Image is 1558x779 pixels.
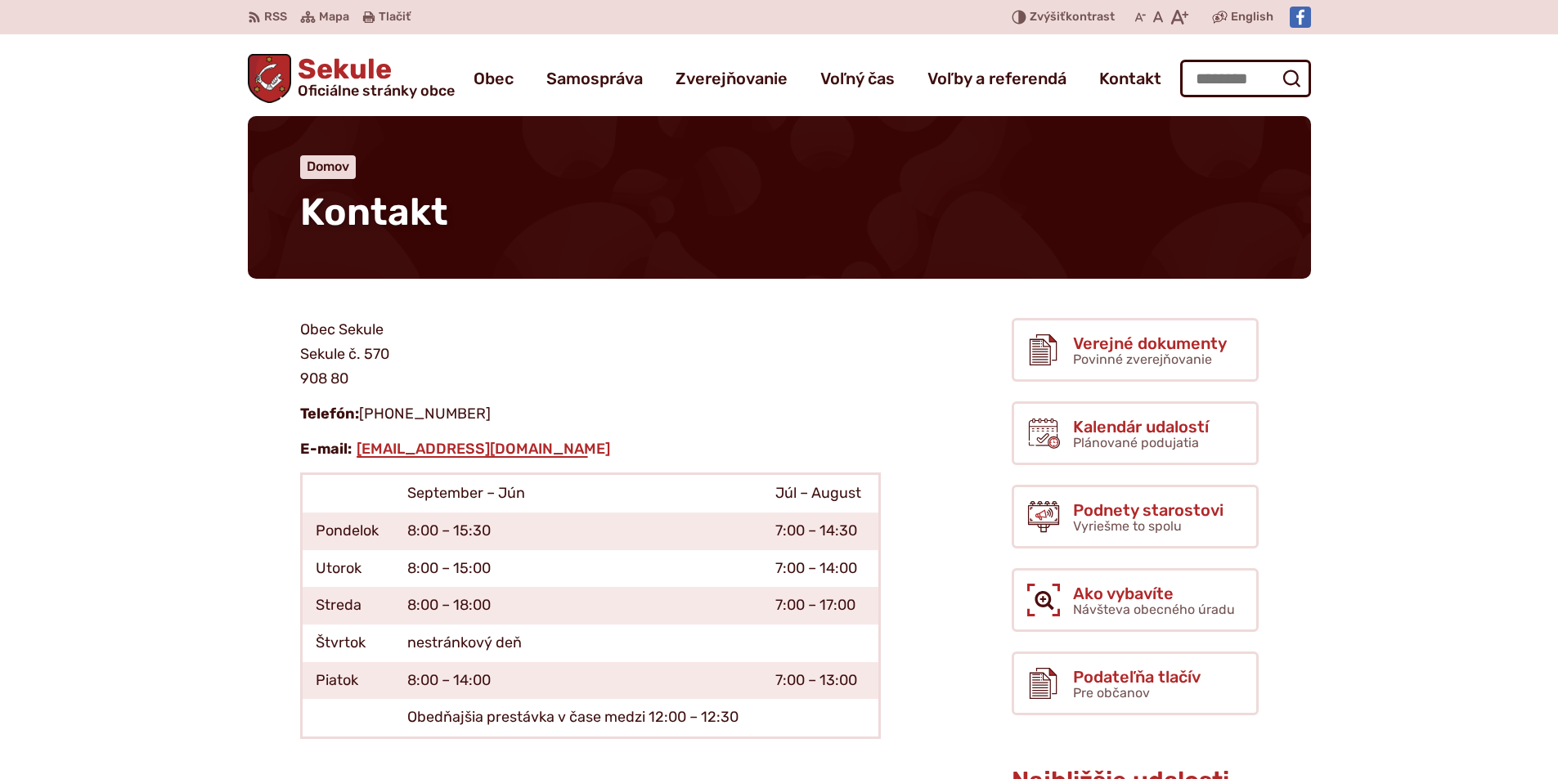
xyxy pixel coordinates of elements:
td: September – Jún [394,474,762,513]
span: Povinné zverejňovanie [1073,351,1212,367]
a: Verejné dokumenty Povinné zverejňovanie [1012,318,1259,382]
span: Vyriešme to spolu [1073,518,1182,534]
span: Kalendár udalostí [1073,418,1209,436]
span: kontrast [1030,11,1115,25]
td: 8:00 – 14:00 [394,662,762,700]
strong: E-mail: [300,440,352,458]
span: Ako vybavíte [1073,584,1235,602]
td: 7:00 – 14:30 [762,513,879,550]
td: Júl – August [762,474,879,513]
td: Streda [301,587,394,625]
td: Pondelok [301,513,394,550]
a: Samospráva [546,56,643,101]
span: Verejné dokumenty [1073,334,1227,352]
a: Kalendár udalostí Plánované podujatia [1012,401,1259,465]
p: Obec Sekule Sekule č. 570 908 80 [300,318,881,391]
span: Návšteva obecného úradu [1073,602,1235,617]
a: Domov [307,159,349,174]
td: Piatok [301,662,394,700]
span: Zvýšiť [1030,10,1066,24]
td: 8:00 – 18:00 [394,587,762,625]
a: Podnety starostovi Vyriešme to spolu [1012,485,1259,548]
td: Štvrtok [301,625,394,662]
td: Obedňajšia prestávka v čase medzi 12:00 – 12:30 [394,699,762,737]
td: 8:00 – 15:00 [394,550,762,588]
strong: Telefón: [300,405,359,423]
td: 7:00 – 17:00 [762,587,879,625]
a: Voľný čas [820,56,895,101]
a: [EMAIL_ADDRESS][DOMAIN_NAME] [355,440,612,458]
td: nestránkový deň [394,625,762,662]
span: Pre občanov [1073,685,1150,701]
a: Podateľňa tlačív Pre občanov [1012,651,1259,715]
span: Oficiálne stránky obce [298,83,455,98]
span: Tlačiť [379,11,411,25]
span: English [1231,7,1273,27]
td: Utorok [301,550,394,588]
span: Mapa [319,7,349,27]
a: Ako vybavíte Návšteva obecného úradu [1012,568,1259,632]
span: Podnety starostovi [1073,501,1224,519]
span: Kontakt [300,190,448,235]
a: English [1228,7,1277,27]
p: [PHONE_NUMBER] [300,402,881,427]
a: Zverejňovanie [676,56,788,101]
a: Kontakt [1099,56,1161,101]
span: RSS [264,7,287,27]
img: Prejsť na domovskú stránku [248,54,292,103]
span: Sekule [291,56,455,98]
a: Obec [474,56,514,101]
td: 7:00 – 14:00 [762,550,879,588]
span: Podateľňa tlačív [1073,668,1201,686]
td: 7:00 – 13:00 [762,662,879,700]
img: Prejsť na Facebook stránku [1290,7,1311,28]
a: Voľby a referendá [927,56,1066,101]
a: Logo Sekule, prejsť na domovskú stránku. [248,54,456,103]
td: 8:00 – 15:30 [394,513,762,550]
span: Plánované podujatia [1073,435,1199,450]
